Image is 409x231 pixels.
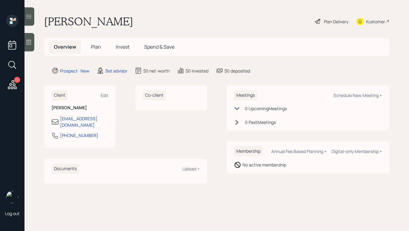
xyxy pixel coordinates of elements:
div: No active membership [242,162,286,168]
div: Kustomer [366,18,385,25]
div: [PHONE_NUMBER] [60,132,98,139]
div: $0 invested [186,68,208,74]
div: Schedule New Meeting + [333,92,382,98]
span: Spend & Save [144,43,174,50]
span: Invest [116,43,129,50]
span: Overview [54,43,76,50]
div: Plan Delivery [324,18,348,25]
div: Prospect · New [60,68,89,74]
div: Upload + [182,166,200,172]
div: Log out [5,211,20,216]
h6: Co-client [143,90,166,100]
div: 0 Past Meeting s [245,119,276,125]
img: hunter_neumayer.jpg [6,191,18,203]
div: 1 [14,77,20,83]
h6: [PERSON_NAME] [51,105,108,110]
div: $0 deposited [224,68,250,74]
h6: Membership [234,146,263,156]
h6: Meetings [234,90,257,100]
div: Annual Fee Based Planning + [271,148,327,154]
div: 0 Upcoming Meeting s [245,105,287,112]
div: Set advisor [105,68,127,74]
div: Digital-only Membership + [332,148,382,154]
h1: [PERSON_NAME] [44,15,133,28]
h6: Documents [51,164,79,174]
div: $0 net-worth [143,68,170,74]
h6: Client [51,90,68,100]
div: Edit [101,92,108,98]
div: [EMAIL_ADDRESS][DOMAIN_NAME] [60,115,108,128]
span: Plan [91,43,101,50]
